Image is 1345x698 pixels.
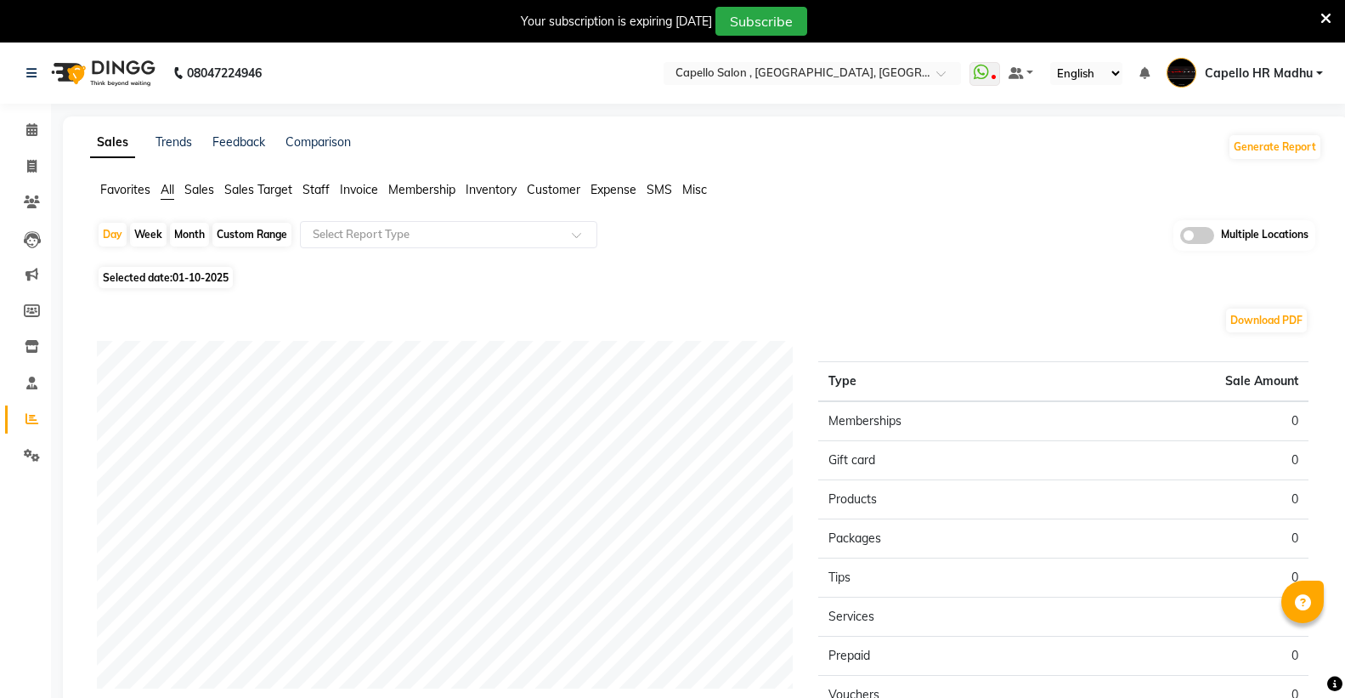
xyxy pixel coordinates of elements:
span: Favorites [100,182,150,197]
td: Prepaid [818,636,1063,675]
span: All [161,182,174,197]
span: Expense [591,182,636,197]
th: Type [818,361,1063,401]
a: Feedback [212,134,265,150]
span: Misc [682,182,707,197]
span: Sales Target [224,182,292,197]
td: 0 [1064,480,1308,519]
td: 0 [1064,558,1308,597]
div: Your subscription is expiring [DATE] [521,13,712,31]
td: Gift card [818,440,1063,480]
span: Multiple Locations [1221,227,1308,244]
img: logo [43,49,160,97]
span: Invoice [340,182,378,197]
span: Selected date: [99,267,233,288]
span: Inventory [466,182,517,197]
span: Sales [184,182,214,197]
span: Customer [527,182,580,197]
img: Capello HR Madhu [1167,58,1196,88]
span: Staff [302,182,330,197]
td: Products [818,480,1063,519]
div: Month [170,223,209,247]
span: Membership [388,182,455,197]
button: Download PDF [1226,309,1307,332]
td: Packages [818,519,1063,558]
td: Tips [818,558,1063,597]
td: Services [818,597,1063,636]
span: 01-10-2025 [172,271,229,284]
div: Week [130,223,167,247]
td: 0 [1064,440,1308,480]
td: 0 [1064,597,1308,636]
span: SMS [647,182,672,197]
a: Comparison [285,134,351,150]
td: Memberships [818,401,1063,441]
span: Capello HR Madhu [1205,65,1313,82]
a: Sales [90,128,135,158]
div: Day [99,223,127,247]
button: Subscribe [715,7,807,36]
a: Trends [155,134,192,150]
td: 0 [1064,636,1308,675]
th: Sale Amount [1064,361,1308,401]
td: 0 [1064,519,1308,558]
td: 0 [1064,401,1308,441]
div: Custom Range [212,223,291,247]
b: 08047224946 [187,49,262,97]
iframe: chat widget [1274,630,1328,681]
button: Generate Report [1229,135,1320,159]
